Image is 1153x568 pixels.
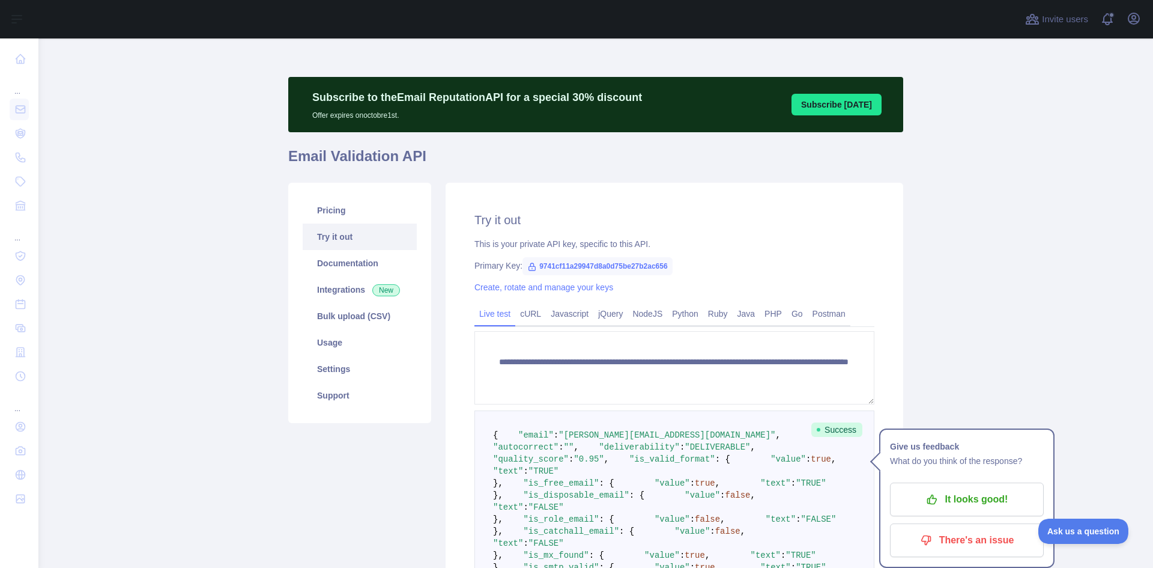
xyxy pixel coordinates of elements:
[372,284,400,296] span: New
[523,539,528,548] span: :
[796,515,800,524] span: :
[523,551,589,560] span: "is_mx_found"
[303,356,417,382] a: Settings
[10,72,29,96] div: ...
[589,551,604,560] span: : {
[312,106,642,120] p: Offer expires on octobre 1st.
[781,551,785,560] span: :
[515,304,546,323] a: cURL
[796,478,826,488] span: "TRUE"
[776,430,781,440] span: ,
[811,454,831,464] span: true
[474,282,613,292] a: Create, rotate and manage your keys
[10,389,29,414] div: ...
[680,551,685,560] span: :
[518,430,554,440] span: "email"
[474,212,874,228] h2: Try it out
[791,94,882,115] button: Subscribe [DATE]
[569,454,573,464] span: :
[720,490,725,500] span: :
[766,515,796,524] span: "text"
[493,527,503,536] span: },
[528,539,564,548] span: "FALSE"
[710,527,715,536] span: :
[785,551,816,560] span: "TRUE"
[801,515,837,524] span: "FALSE"
[695,515,720,524] span: false
[680,442,685,452] span: :
[725,490,751,500] span: false
[890,483,1044,516] button: It looks good!
[685,442,750,452] span: "DELIVERABLE"
[523,490,629,500] span: "is_disposable_email"
[787,304,808,323] a: Go
[523,502,528,512] span: :
[619,527,634,536] span: : {
[593,304,628,323] a: jQuery
[493,442,558,452] span: "autocorrect"
[890,454,1044,468] p: What do you think of the response?
[493,515,503,524] span: },
[690,515,695,524] span: :
[629,454,715,464] span: "is_valid_format"
[288,147,903,176] h1: Email Validation API
[474,260,874,272] div: Primary Key:
[655,478,690,488] span: "value"
[474,304,515,323] a: Live test
[599,442,679,452] span: "deliverability"
[523,466,528,476] span: :
[528,502,564,512] span: "FALSE"
[675,527,710,536] span: "value"
[303,382,417,409] a: Support
[695,478,715,488] span: true
[685,551,705,560] span: true
[573,442,578,452] span: ,
[493,430,498,440] span: {
[720,515,725,524] span: ,
[760,478,790,488] span: "text"
[303,329,417,356] a: Usage
[644,551,680,560] span: "value"
[493,454,569,464] span: "quality_score"
[573,454,604,464] span: "0.95"
[751,442,755,452] span: ,
[523,515,599,524] span: "is_role_email"
[703,304,733,323] a: Ruby
[303,197,417,224] a: Pricing
[604,454,609,464] span: ,
[564,442,574,452] span: ""
[751,551,781,560] span: "text"
[705,551,710,560] span: ,
[474,238,874,250] div: This is your private API key, specific to this API.
[493,490,503,500] span: },
[522,257,673,275] span: 9741cf11a29947d8a0d75be27b2ac656
[690,478,695,488] span: :
[303,250,417,276] a: Documentation
[791,478,796,488] span: :
[1038,519,1129,544] iframe: Toggle Customer Support
[740,527,745,536] span: ,
[493,551,503,560] span: },
[554,430,558,440] span: :
[899,489,1035,510] p: It looks good!
[1042,13,1088,26] span: Invite users
[599,478,614,488] span: : {
[493,466,523,476] span: "text"
[558,442,563,452] span: :
[528,466,558,476] span: "TRUE"
[303,303,417,329] a: Bulk upload (CSV)
[685,490,720,500] span: "value"
[899,530,1035,551] p: There's an issue
[523,527,619,536] span: "is_catchall_email"
[493,502,523,512] span: "text"
[1023,10,1091,29] button: Invite users
[493,478,503,488] span: },
[806,454,811,464] span: :
[760,304,787,323] a: PHP
[312,89,642,106] p: Subscribe to the Email Reputation API for a special 30 % discount
[808,304,850,323] a: Postman
[751,490,755,500] span: ,
[890,524,1044,557] button: There's an issue
[10,219,29,243] div: ...
[655,515,690,524] span: "value"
